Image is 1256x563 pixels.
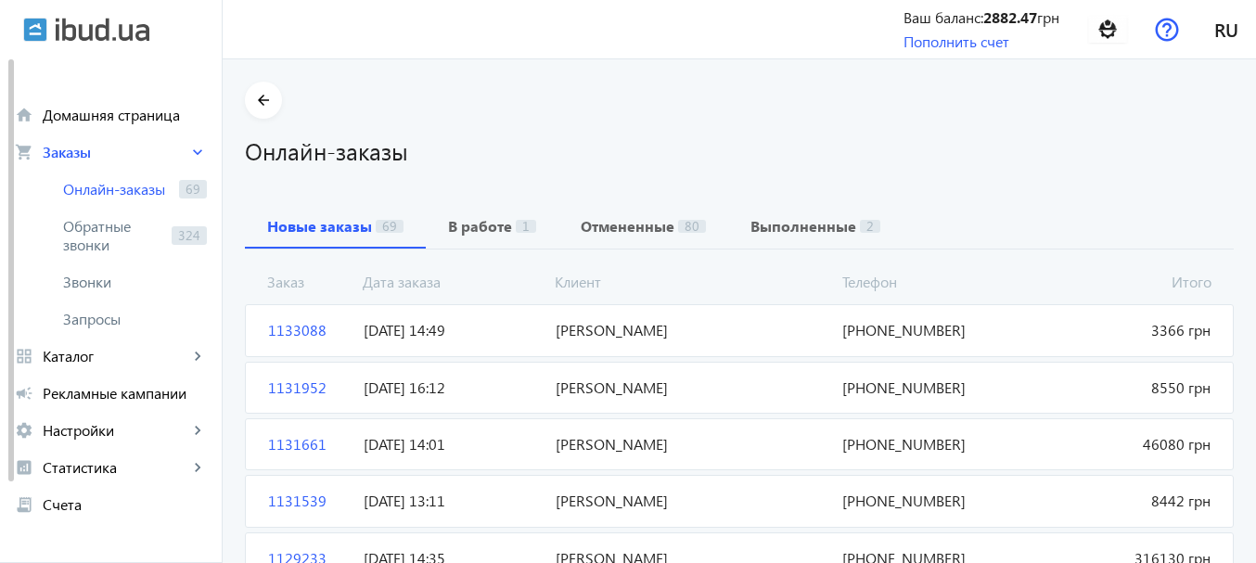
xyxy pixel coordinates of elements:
[1087,8,1129,50] img: 100226752caaf8b93c8917683337177-2763fb0b4e.png
[260,272,355,292] span: Заказ
[1027,491,1218,511] span: 8442 грн
[63,310,207,328] span: Запросы
[261,491,356,511] span: 1131539
[860,220,880,233] span: 2
[904,7,1059,28] div: Ваш баланс: грн
[261,434,356,454] span: 1131661
[835,272,1027,292] span: Телефон
[516,220,536,233] span: 1
[1027,434,1218,454] span: 46080 грн
[179,180,207,198] span: 69
[1027,272,1219,292] span: Итого
[15,143,33,161] mat-icon: shopping_cart
[581,219,674,234] b: Отмененные
[547,272,835,292] span: Клиент
[355,272,547,292] span: Дата заказа
[15,106,33,124] mat-icon: home
[252,89,276,112] mat-icon: arrow_back
[548,320,836,340] span: [PERSON_NAME]
[548,377,836,398] span: [PERSON_NAME]
[63,217,164,254] span: Обратные звонки
[15,347,33,365] mat-icon: grid_view
[188,143,207,161] mat-icon: keyboard_arrow_right
[23,18,47,42] img: ibud.svg
[904,32,1009,51] a: Пополнить счет
[188,458,207,477] mat-icon: keyboard_arrow_right
[1214,18,1238,41] span: ru
[15,421,33,440] mat-icon: settings
[267,219,372,234] b: Новые заказы
[356,377,547,398] span: [DATE] 16:12
[188,347,207,365] mat-icon: keyboard_arrow_right
[548,491,836,511] span: [PERSON_NAME]
[548,434,836,454] span: [PERSON_NAME]
[43,458,188,477] span: Статистика
[835,491,1026,511] span: [PHONE_NUMBER]
[43,421,188,440] span: Настройки
[1155,18,1179,42] img: help.svg
[15,495,33,514] mat-icon: receipt_long
[356,320,547,340] span: [DATE] 14:49
[835,377,1026,398] span: [PHONE_NUMBER]
[43,495,207,514] span: Счета
[261,377,356,398] span: 1131952
[835,320,1026,340] span: [PHONE_NUMBER]
[43,384,207,403] span: Рекламные кампании
[63,273,207,291] span: Звонки
[835,434,1026,454] span: [PHONE_NUMBER]
[376,220,404,233] span: 69
[43,347,188,365] span: Каталог
[356,491,547,511] span: [DATE] 13:11
[188,421,207,440] mat-icon: keyboard_arrow_right
[678,220,706,233] span: 80
[261,320,356,340] span: 1133088
[63,180,172,198] span: Онлайн-заказы
[15,384,33,403] mat-icon: campaign
[15,458,33,477] mat-icon: analytics
[43,106,207,124] span: Домашняя страница
[356,434,547,454] span: [DATE] 14:01
[750,219,856,234] b: Выполненные
[1027,377,1218,398] span: 8550 грн
[1027,320,1218,340] span: 3366 грн
[983,7,1037,27] b: 2882.47
[448,219,512,234] b: В работе
[245,134,1234,167] h1: Онлайн-заказы
[172,226,207,245] span: 324
[56,18,149,42] img: ibud_text.svg
[43,143,188,161] span: Заказы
